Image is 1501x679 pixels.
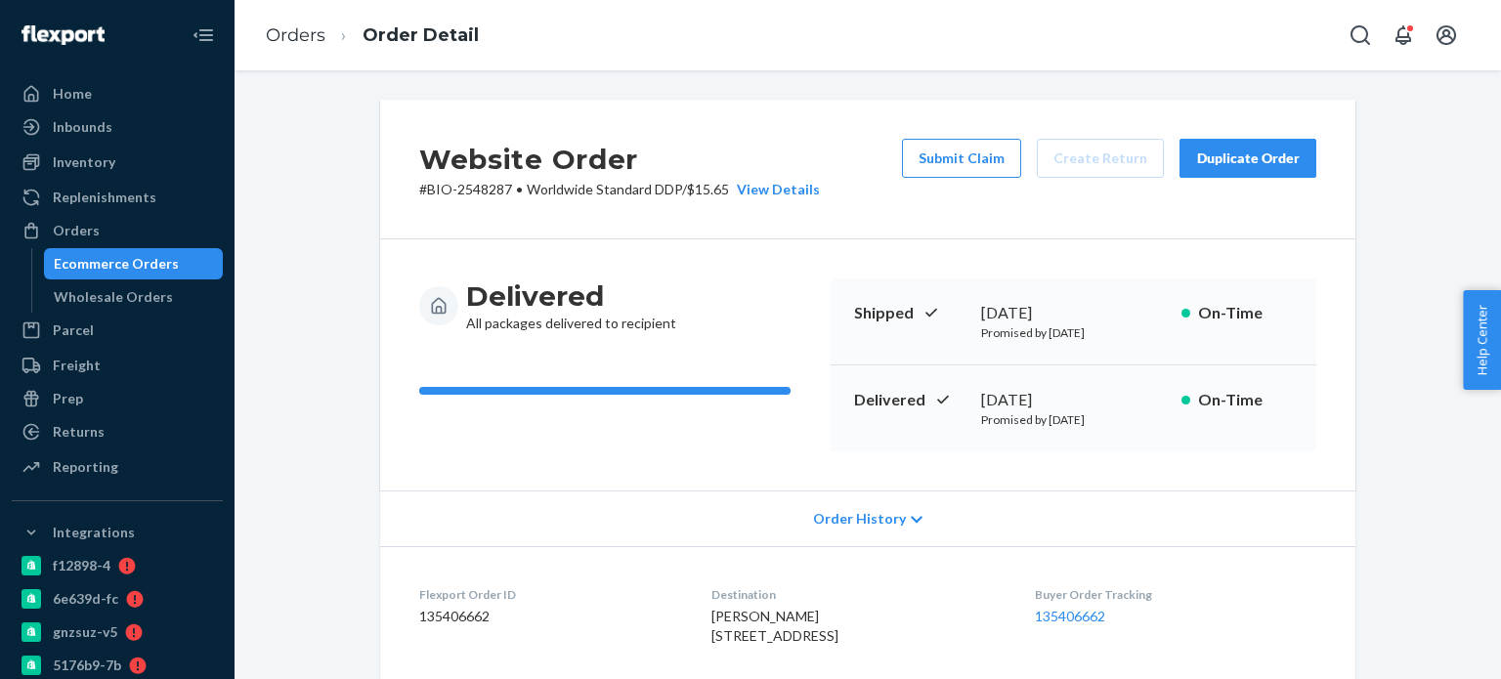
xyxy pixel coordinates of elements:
[12,416,223,447] a: Returns
[711,608,838,644] span: [PERSON_NAME] [STREET_ADDRESS]
[12,451,223,483] a: Reporting
[419,139,820,180] h2: Website Order
[1037,139,1164,178] button: Create Return
[1035,586,1316,603] dt: Buyer Order Tracking
[419,607,680,626] dd: 135406662
[854,389,965,411] p: Delivered
[53,389,83,408] div: Prep
[12,315,223,346] a: Parcel
[363,24,479,46] a: Order Detail
[12,182,223,213] a: Replenishments
[53,152,115,172] div: Inventory
[902,139,1021,178] button: Submit Claim
[854,302,965,324] p: Shipped
[12,383,223,414] a: Prep
[419,180,820,199] p: # BIO-2548287 / $15.65
[184,16,223,55] button: Close Navigation
[53,622,117,642] div: gnzsuz-v5
[53,457,118,477] div: Reporting
[981,411,1166,428] p: Promised by [DATE]
[12,517,223,548] button: Integrations
[729,180,820,199] button: View Details
[21,25,105,45] img: Flexport logo
[266,24,325,46] a: Orders
[466,278,676,314] h3: Delivered
[53,656,121,675] div: 5176b9-7b
[44,248,224,279] a: Ecommerce Orders
[12,78,223,109] a: Home
[1384,16,1423,55] button: Open notifications
[1463,290,1501,390] button: Help Center
[53,356,101,375] div: Freight
[53,188,156,207] div: Replenishments
[53,221,100,240] div: Orders
[12,350,223,381] a: Freight
[12,147,223,178] a: Inventory
[711,586,1003,603] dt: Destination
[53,320,94,340] div: Parcel
[54,287,173,307] div: Wholesale Orders
[53,556,110,575] div: f12898-4
[53,589,118,609] div: 6e639d-fc
[12,550,223,581] a: f12898-4
[981,389,1166,411] div: [DATE]
[12,215,223,246] a: Orders
[981,324,1166,341] p: Promised by [DATE]
[44,281,224,313] a: Wholesale Orders
[981,302,1166,324] div: [DATE]
[1427,16,1466,55] button: Open account menu
[1196,149,1300,168] div: Duplicate Order
[54,254,179,274] div: Ecommerce Orders
[527,181,682,197] span: Worldwide Standard DDP
[1198,389,1293,411] p: On-Time
[813,509,906,529] span: Order History
[1198,302,1293,324] p: On-Time
[1179,139,1316,178] button: Duplicate Order
[53,523,135,542] div: Integrations
[12,111,223,143] a: Inbounds
[12,583,223,615] a: 6e639d-fc
[53,422,105,442] div: Returns
[53,117,112,137] div: Inbounds
[12,616,223,648] a: gnzsuz-v5
[53,84,92,104] div: Home
[516,181,523,197] span: •
[250,7,494,64] ol: breadcrumbs
[419,586,680,603] dt: Flexport Order ID
[1341,16,1380,55] button: Open Search Box
[1035,608,1105,624] a: 135406662
[466,278,676,333] div: All packages delivered to recipient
